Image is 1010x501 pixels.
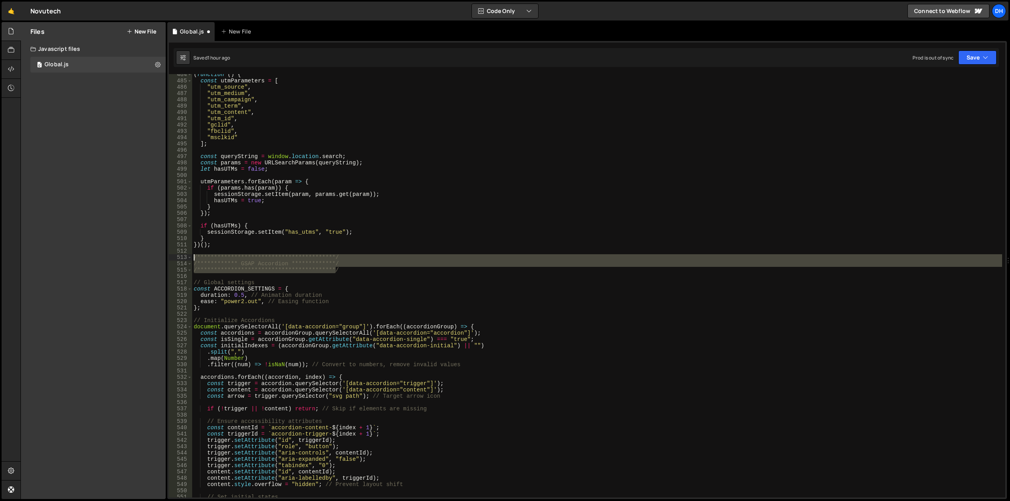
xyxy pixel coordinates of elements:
div: 545 [169,456,192,462]
div: 507 [169,216,192,223]
div: 540 [169,425,192,431]
div: 491 [169,115,192,122]
div: 520 [169,298,192,305]
div: 514 [169,261,192,267]
div: 530 [169,361,192,368]
div: 544 [169,450,192,456]
div: 489 [169,103,192,109]
div: 546 [169,462,192,469]
div: 492 [169,122,192,128]
div: 534 [169,387,192,393]
h2: Files [30,27,45,36]
div: 521 [169,305,192,311]
div: 503 [169,191,192,197]
div: Novutech [30,6,61,16]
div: 506 [169,210,192,216]
div: 548 [169,475,192,481]
div: 509 [169,229,192,235]
div: 533 [169,380,192,387]
div: 542 [169,437,192,443]
div: 498 [169,160,192,166]
div: 511 [169,242,192,248]
a: Connect to Webflow [907,4,989,18]
div: 1 hour ago [208,54,230,61]
div: 535 [169,393,192,399]
a: 🤙 [2,2,21,20]
div: 485 [169,78,192,84]
div: 493 [169,128,192,134]
div: 512 [169,248,192,254]
div: 508 [169,223,192,229]
div: 487 [169,90,192,97]
a: DH [992,4,1006,18]
div: Global.js [45,61,69,68]
div: 547 [169,469,192,475]
div: 504 [169,197,192,204]
div: 496 [169,147,192,153]
div: 541 [169,431,192,437]
div: 488 [169,97,192,103]
div: 531 [169,368,192,374]
div: 505 [169,204,192,210]
div: 502 [169,185,192,191]
div: 501 [169,179,192,185]
div: 486 [169,84,192,90]
div: 513 [169,254,192,261]
div: 529 [169,355,192,361]
div: Global.js [180,28,204,35]
div: 527 [169,343,192,349]
div: Prod is out of sync [913,54,954,61]
div: 526 [169,336,192,343]
div: 532 [169,374,192,380]
div: 550 [169,488,192,494]
div: New File [221,28,254,35]
div: 537 [169,406,192,412]
div: 536 [169,399,192,406]
div: 516 [169,273,192,279]
div: 494 [169,134,192,141]
div: 539 [169,418,192,425]
div: 490 [169,109,192,115]
div: 517 [169,279,192,286]
div: 499 [169,166,192,172]
div: 549 [169,481,192,488]
div: 500 [169,172,192,179]
button: Save [958,50,997,65]
div: 518 [169,286,192,292]
div: 510 [169,235,192,242]
div: Saved [193,54,230,61]
button: New File [127,28,156,35]
span: 0 [37,62,42,69]
div: 543 [169,443,192,450]
div: 525 [169,330,192,336]
button: Code Only [472,4,538,18]
div: 524 [169,324,192,330]
div: 484 [169,71,192,78]
div: Javascript files [21,41,166,57]
div: 551 [169,494,192,500]
div: 538 [169,412,192,418]
div: 522 [169,311,192,317]
div: 523 [169,317,192,324]
div: 495 [169,141,192,147]
div: 8547/17808.js [30,57,166,73]
div: 528 [169,349,192,355]
div: 497 [169,153,192,160]
div: 515 [169,267,192,273]
div: 519 [169,292,192,298]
